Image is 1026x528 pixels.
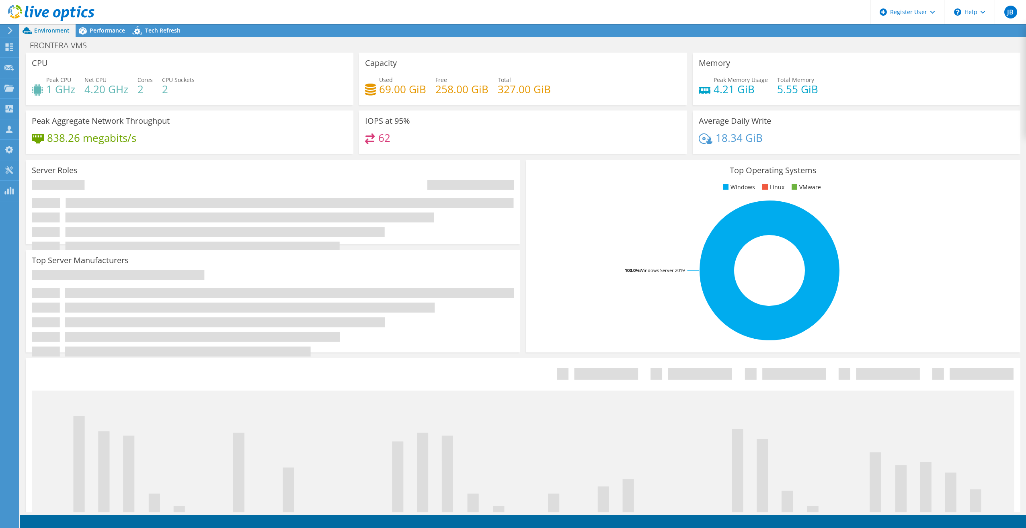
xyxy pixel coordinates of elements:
span: JB [1004,6,1017,18]
h3: Average Daily Write [699,117,771,125]
h4: 327.00 GiB [498,85,551,94]
li: Windows [721,183,755,192]
h4: 5.55 GiB [777,85,818,94]
h3: Top Operating Systems [532,166,1014,175]
h3: IOPS at 95% [365,117,410,125]
h3: Top Server Manufacturers [32,256,129,265]
h3: CPU [32,59,48,68]
span: Net CPU [84,76,107,84]
h4: 4.21 GiB [714,85,768,94]
span: Used [379,76,393,84]
tspan: Windows Server 2019 [640,267,685,273]
h4: 258.00 GiB [435,85,488,94]
span: Cores [137,76,153,84]
h3: Capacity [365,59,397,68]
span: CPU Sockets [162,76,195,84]
span: Free [435,76,447,84]
li: Linux [760,183,784,192]
h4: 4.20 GHz [84,85,128,94]
span: Total Memory [777,76,814,84]
span: Environment [34,27,70,34]
svg: \n [954,8,961,16]
span: Peak Memory Usage [714,76,768,84]
h4: 2 [137,85,153,94]
tspan: 100.0% [625,267,640,273]
span: Total [498,76,511,84]
span: Tech Refresh [145,27,181,34]
h4: 1 GHz [46,85,75,94]
h1: FRONTERA-VMS [26,41,99,50]
h3: Peak Aggregate Network Throughput [32,117,170,125]
span: Performance [90,27,125,34]
h3: Server Roles [32,166,78,175]
li: VMware [790,183,821,192]
h4: 18.34 GiB [716,133,763,142]
h3: Memory [699,59,730,68]
h4: 838.26 megabits/s [47,133,136,142]
h4: 69.00 GiB [379,85,426,94]
span: Peak CPU [46,76,71,84]
h4: 2 [162,85,195,94]
h4: 62 [378,133,390,142]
